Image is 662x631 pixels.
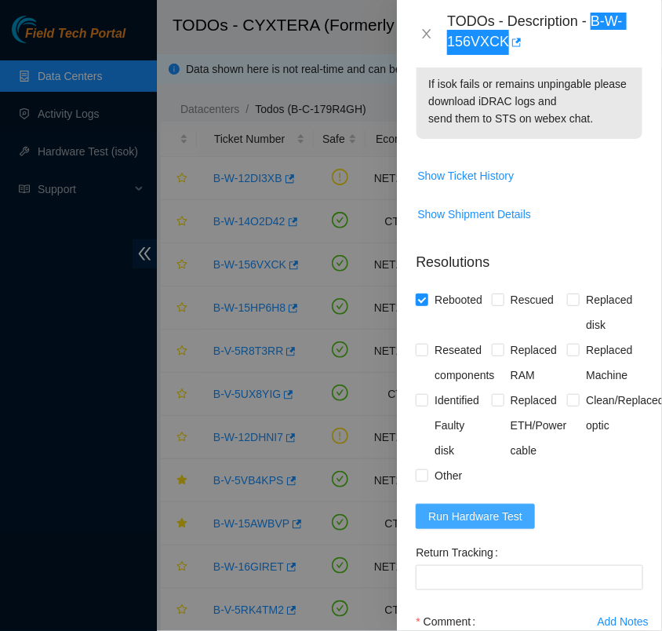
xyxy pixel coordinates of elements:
[428,388,492,463] span: Identified Faulty disk
[417,167,514,184] span: Show Ticket History
[580,287,643,337] span: Replaced disk
[428,337,500,388] span: Reseated components
[416,239,643,273] p: Resolutions
[420,27,433,40] span: close
[504,388,573,463] span: Replaced ETH/Power cable
[416,540,504,565] label: Return Tracking
[428,508,522,525] span: Run Hardware Test
[416,565,643,590] input: Return Tracking
[447,13,643,55] div: TODOs - Description - B-W-156VXCK
[428,287,489,312] span: Rebooted
[416,163,515,188] button: Show Ticket History
[416,27,438,42] button: Close
[504,287,560,312] span: Rescued
[416,504,535,529] button: Run Hardware Test
[504,337,568,388] span: Replaced RAM
[417,206,531,223] span: Show Shipment Details
[428,463,468,488] span: Other
[580,337,643,388] span: Replaced Machine
[416,202,532,227] button: Show Shipment Details
[598,616,649,627] div: Add Notes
